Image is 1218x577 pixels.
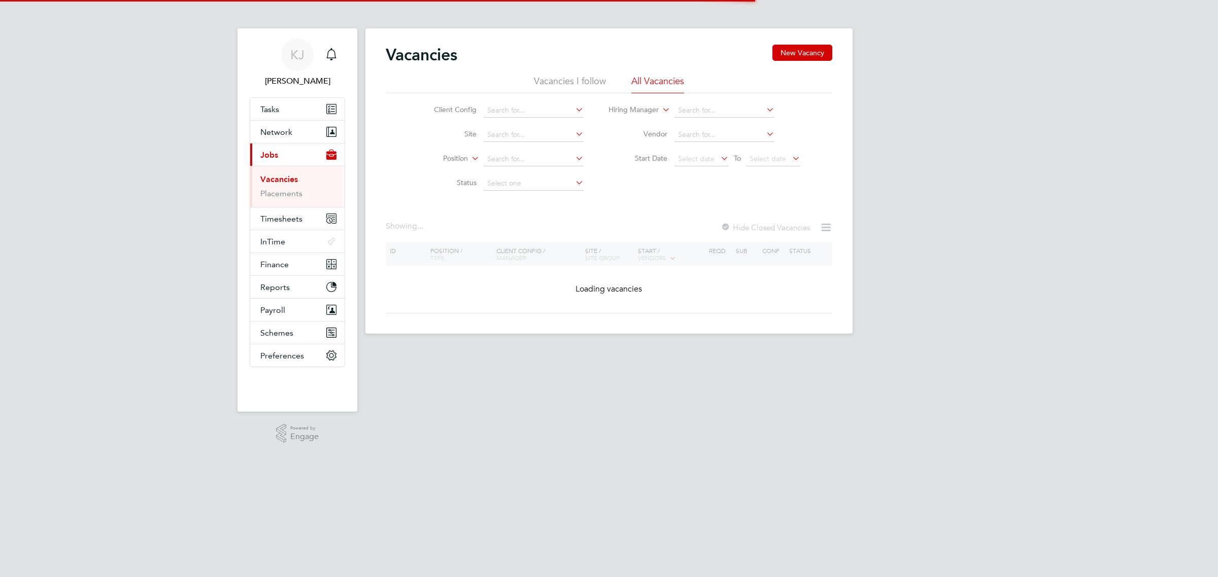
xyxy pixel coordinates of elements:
[417,221,423,231] span: ...
[631,75,684,93] li: All Vacancies
[290,48,304,61] span: KJ
[484,103,584,118] input: Search for...
[534,75,606,93] li: Vacancies I follow
[260,305,285,315] span: Payroll
[260,260,289,269] span: Finance
[484,176,584,191] input: Select one
[484,128,584,142] input: Search for...
[250,299,345,321] button: Payroll
[290,424,319,432] span: Powered by
[418,105,477,114] label: Client Config
[250,166,345,207] div: Jobs
[674,103,774,118] input: Search for...
[250,39,345,87] a: KJ[PERSON_NAME]
[250,230,345,253] button: InTime
[250,143,345,166] button: Jobs
[250,377,345,393] a: Go to home page
[609,154,667,163] label: Start Date
[386,221,425,232] div: Showing
[250,377,345,393] img: fastbook-logo-retina.png
[250,344,345,367] button: Preferences
[750,154,786,163] span: Select date
[260,351,304,360] span: Preferences
[609,129,667,138] label: Vendor
[600,105,659,115] label: Hiring Manager
[276,424,319,443] a: Powered byEngage
[418,178,477,187] label: Status
[260,328,293,338] span: Schemes
[260,104,279,114] span: Tasks
[250,321,345,344] button: Schemes
[260,214,302,224] span: Timesheets
[250,207,345,230] button: Timesheets
[721,223,810,232] label: Hide Closed Vacancies
[260,150,278,160] span: Jobs
[250,121,345,143] button: Network
[250,75,345,87] span: Kyle Johnson
[260,189,302,198] a: Placements
[260,174,298,184] a: Vacancies
[238,28,357,412] nav: Main navigation
[410,154,468,164] label: Position
[250,253,345,275] button: Finance
[250,98,345,120] a: Tasks
[260,127,292,137] span: Network
[674,128,774,142] input: Search for...
[678,154,715,163] span: Select date
[290,432,319,441] span: Engage
[772,45,832,61] button: New Vacancy
[418,129,477,138] label: Site
[250,276,345,298] button: Reports
[260,282,290,292] span: Reports
[484,152,584,166] input: Search for...
[386,45,457,65] h2: Vacancies
[260,237,285,246] span: InTime
[731,152,744,165] span: To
